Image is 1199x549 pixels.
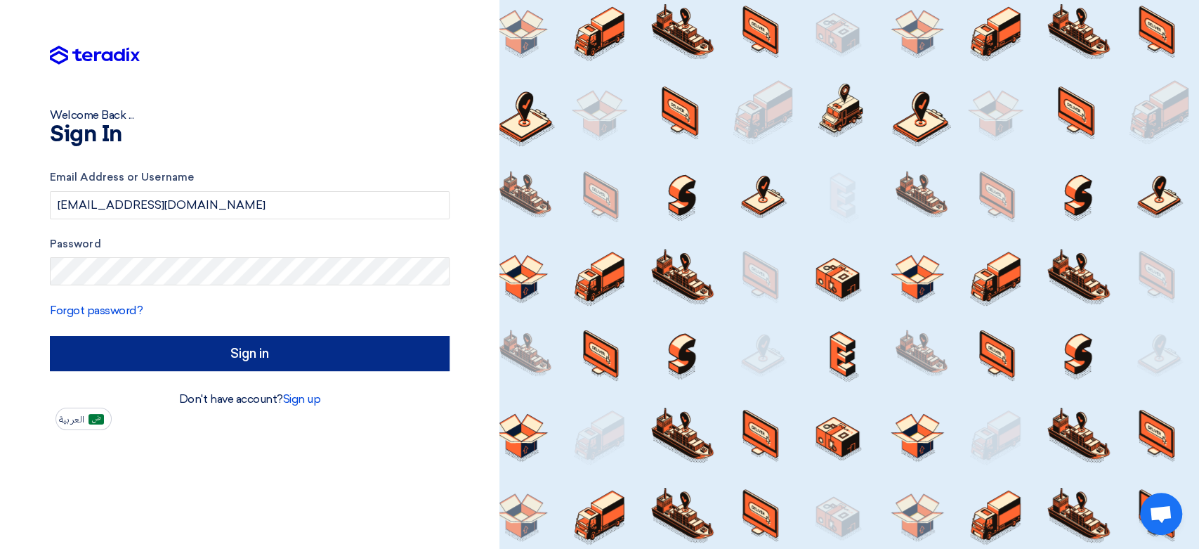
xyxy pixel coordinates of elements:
[50,391,450,408] div: Don't have account?
[50,304,143,317] a: Forgot password?
[50,236,450,252] label: Password
[50,191,450,219] input: Enter your business email or username
[89,414,104,425] img: ar-AR.png
[59,415,84,425] span: العربية
[50,107,450,124] div: Welcome Back ...
[283,392,321,406] a: Sign up
[55,408,112,430] button: العربية
[1140,493,1182,535] div: Open chat
[50,46,140,65] img: Teradix logo
[50,169,450,186] label: Email Address or Username
[50,336,450,371] input: Sign in
[50,124,450,146] h1: Sign In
